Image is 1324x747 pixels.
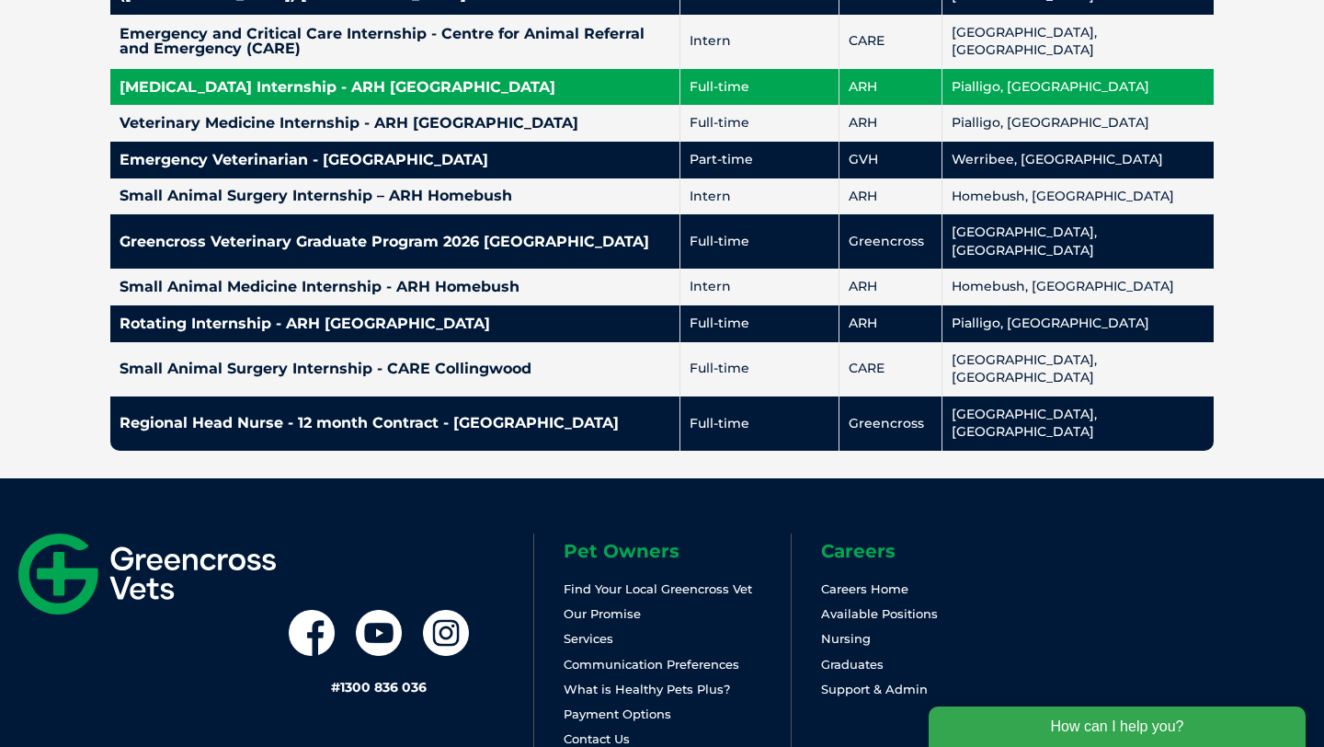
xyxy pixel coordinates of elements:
h4: Rotating Internship - ARH [GEOGRAPHIC_DATA] [120,316,670,331]
h4: Regional Head Nurse - 12 month Contract - [GEOGRAPHIC_DATA] [120,416,670,431]
td: Greencross [839,214,942,269]
td: Pialligo, [GEOGRAPHIC_DATA] [942,69,1214,106]
td: ARH [839,305,942,342]
td: Werribee, [GEOGRAPHIC_DATA] [942,142,1214,178]
a: Support & Admin [821,682,928,696]
td: Full-time [679,305,839,342]
h4: Veterinary Medicine Internship - ARH [GEOGRAPHIC_DATA] [120,116,670,131]
td: Part-time [679,142,839,178]
td: Homebush, [GEOGRAPHIC_DATA] [942,178,1214,215]
td: ARH [839,178,942,215]
td: [GEOGRAPHIC_DATA], [GEOGRAPHIC_DATA] [942,342,1214,396]
td: Pialligo, [GEOGRAPHIC_DATA] [942,105,1214,142]
td: Greencross [839,396,942,451]
h6: Careers [821,542,1048,560]
td: [GEOGRAPHIC_DATA], [GEOGRAPHIC_DATA] [942,396,1214,451]
td: CARE [839,342,942,396]
td: Full-time [679,69,839,106]
h4: Small Animal Surgery Internship – ARH Homebush [120,189,670,203]
td: Homebush, [GEOGRAPHIC_DATA] [942,269,1214,305]
a: Services [564,631,613,646]
td: ARH [839,69,942,106]
td: GVH [839,142,942,178]
td: ARH [839,105,942,142]
div: How can I help you? [11,11,388,52]
a: Careers Home [821,581,908,596]
td: Full-time [679,214,839,269]
td: [GEOGRAPHIC_DATA], [GEOGRAPHIC_DATA] [942,214,1214,269]
td: [GEOGRAPHIC_DATA], [GEOGRAPHIC_DATA] [942,15,1214,69]
h4: [MEDICAL_DATA] Internship - ARH [GEOGRAPHIC_DATA] [120,80,670,95]
td: Full-time [679,396,839,451]
a: Find Your Local Greencross Vet [564,581,752,596]
a: What is Healthy Pets Plus? [564,682,730,696]
td: Intern [679,269,839,305]
a: Available Positions [821,606,938,621]
h4: Emergency and Critical Care Internship - Centre for Animal Referral and Emergency (CARE) [120,27,670,56]
a: #1300 836 036 [331,679,427,695]
a: Contact Us [564,731,630,746]
a: Nursing [821,631,871,646]
td: Full-time [679,342,839,396]
h4: Small Animal Medicine Internship - ARH Homebush [120,280,670,294]
td: Full-time [679,105,839,142]
a: Communication Preferences [564,657,739,672]
h4: Small Animal Surgery Internship - CARE Collingwood [120,362,670,376]
td: CARE [839,15,942,69]
a: Our Promise [564,606,641,621]
h6: Pet Owners [564,542,791,560]
span: # [331,679,340,695]
td: ARH [839,269,942,305]
td: Intern [679,178,839,215]
td: Pialligo, [GEOGRAPHIC_DATA] [942,305,1214,342]
a: Graduates [821,657,884,672]
h4: Emergency Veterinarian - [GEOGRAPHIC_DATA] [120,153,670,167]
td: Intern [679,15,839,69]
a: Payment Options [564,707,671,721]
h4: Greencross Veterinary Graduate Program 2026 [GEOGRAPHIC_DATA] [120,235,670,249]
